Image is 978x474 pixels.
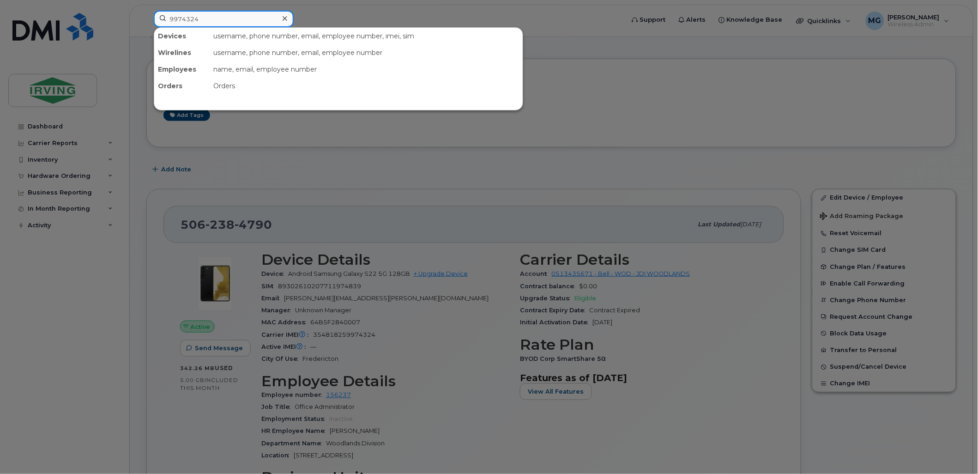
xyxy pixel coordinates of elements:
div: Orders [210,78,523,94]
div: username, phone number, email, employee number [210,44,523,61]
div: Devices [154,28,210,44]
div: name, email, employee number [210,61,523,78]
div: Employees [154,61,210,78]
input: Find something... [154,11,294,27]
div: Wirelines [154,44,210,61]
div: Orders [154,78,210,94]
div: username, phone number, email, employee number, imei, sim [210,28,523,44]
